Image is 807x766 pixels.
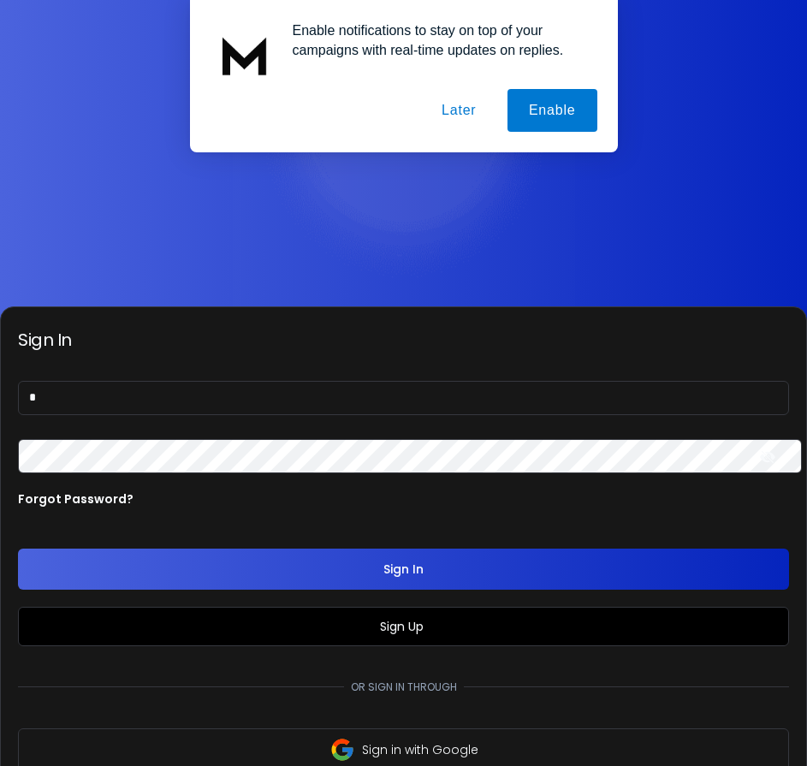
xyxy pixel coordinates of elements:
[420,89,497,132] button: Later
[362,741,478,758] p: Sign in with Google
[344,680,464,694] p: Or sign in through
[380,618,427,635] a: Sign Up
[18,549,789,590] button: Sign In
[279,21,597,60] div: Enable notifications to stay on top of your campaigns with real-time updates on replies.
[211,21,279,89] img: notification icon
[18,490,134,508] p: Forgot Password?
[18,328,789,352] h3: Sign In
[507,89,597,132] button: Enable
